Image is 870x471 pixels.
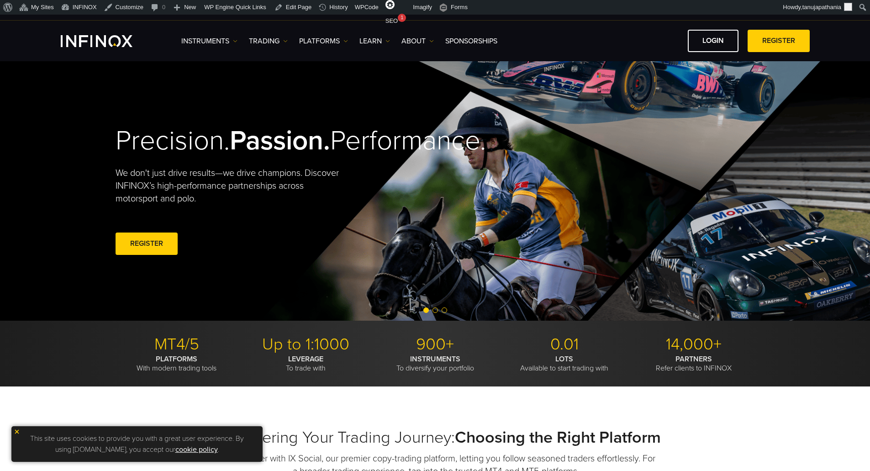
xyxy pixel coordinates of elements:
a: cookie policy [175,445,218,454]
p: Up to 1:1000 [245,334,367,355]
p: This site uses cookies to provide you with a great user experience. By using [DOMAIN_NAME], you a... [16,431,258,457]
strong: Passion. [230,124,330,157]
strong: LEVERAGE [288,355,323,364]
a: Learn [359,36,390,47]
a: SPONSORSHIPS [445,36,497,47]
h2: Empowering Your Trading Journey: [116,428,755,448]
p: With modern trading tools [116,355,238,373]
a: INFINOX Logo [61,35,154,47]
span: SEO [385,17,398,24]
strong: Choosing the Right Platform [455,428,661,447]
strong: LOTS [555,355,573,364]
p: Available to start trading with [503,355,626,373]
a: ABOUT [401,36,434,47]
a: REGISTER [748,30,810,52]
p: To trade with [245,355,367,373]
a: LOGIN [688,30,738,52]
a: REGISTER [116,233,178,255]
div: 1 [398,14,406,22]
p: 0.01 [503,334,626,355]
h2: Precision. Performance. [116,124,403,158]
p: To diversify your portfolio [374,355,496,373]
strong: INSTRUMENTS [410,355,460,364]
span: tanujapathania [802,4,841,11]
img: yellow close icon [14,429,20,435]
strong: PLATFORMS [156,355,197,364]
span: Go to slide 1 [423,307,429,313]
a: TRADING [249,36,288,47]
p: MT4/5 [116,334,238,355]
span: Go to slide 2 [432,307,438,313]
p: 14,000+ [633,334,755,355]
p: We don't just drive results—we drive champions. Discover INFINOX’s high-performance partnerships ... [116,167,346,205]
a: Instruments [181,36,237,47]
span: Go to slide 3 [442,307,447,313]
p: 900+ [374,334,496,355]
a: PLATFORMS [299,36,348,47]
p: Refer clients to INFINOX [633,355,755,373]
strong: PARTNERS [675,355,712,364]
